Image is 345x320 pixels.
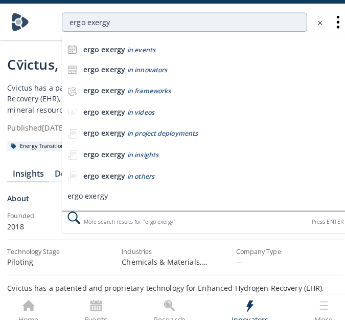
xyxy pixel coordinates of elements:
span: in videos [125,106,152,115]
div: Piloting [7,252,112,263]
div: Press ENTER [307,213,338,224]
span: Chemicals & Materials, Downstream - Oil & Gas, Metals & Mining, Upstream - Oil & Gas [120,253,218,295]
img: icon [66,44,76,53]
div: Industries [120,243,225,252]
span: in others [125,169,152,178]
div: Insights [13,167,43,175]
a: Insights [7,167,49,179]
div: Cv̄ictus, Inc. [7,54,288,74]
div: Details [54,167,81,175]
p: Cvictus has a patented and proprietary technology for Enhanced Hydrogen Recovery (EHR), extractin... [7,81,288,113]
b: ergo exergy [82,44,123,53]
div: Technology Stage [7,243,59,252]
li: ergo exergy [61,184,345,202]
span: in project deployments [125,127,195,136]
div: Company Type [233,243,338,252]
p: -- [233,252,338,263]
p: 2018 [7,218,112,228]
div: Published [DATE] Updated [DATE] [7,120,288,131]
span: in frameworks [125,85,168,94]
b: ergo exergy [82,126,123,136]
a: Details [49,167,86,179]
b: ergo exergy [82,63,123,73]
b: ergo exergy [82,105,123,115]
b: ergo exergy [82,168,123,178]
div: More search results for " ergo exergy " [61,207,345,229]
img: Home [11,13,29,31]
div: About [7,190,338,208]
span: in innovators [125,65,165,73]
b: ergo exergy [82,147,123,157]
span: in insights [125,148,156,157]
b: ergo exergy [82,84,123,94]
span: in events [125,45,153,53]
div: Founded [7,208,112,217]
img: icon [66,64,76,73]
input: Advanced Search [61,12,302,31]
div: Energy Transition [7,139,67,148]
